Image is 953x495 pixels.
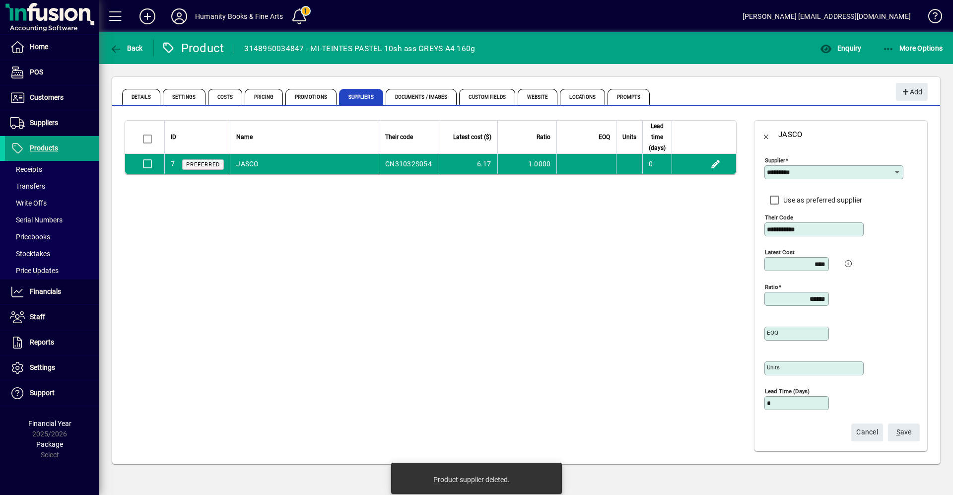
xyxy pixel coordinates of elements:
span: Suppliers [30,119,58,127]
a: Knowledge Base [921,2,941,34]
div: Product [161,40,224,56]
span: Support [30,389,55,397]
a: Price Updates [5,262,99,279]
a: Write Offs [5,195,99,212]
label: Use as preferred supplier [781,195,862,205]
button: Add [132,7,163,25]
button: Back [754,123,778,146]
span: Staff [30,313,45,321]
span: Financials [30,287,61,295]
div: Humanity Books & Fine Arts [195,8,283,24]
mat-label: EOQ [767,329,778,336]
span: Back [110,44,143,52]
td: 1.0000 [497,154,557,174]
span: Documents / Images [386,89,457,105]
td: 6.17 [438,154,497,174]
a: Settings [5,355,99,380]
a: POS [5,60,99,85]
a: Pricebooks [5,228,99,245]
span: Add [901,84,922,100]
a: Reports [5,330,99,355]
span: Locations [560,89,605,105]
span: Write Offs [10,199,47,207]
span: Settings [30,363,55,371]
span: Pricing [245,89,283,105]
span: Transfers [10,182,45,190]
a: Staff [5,305,99,330]
span: Serial Numbers [10,216,63,224]
div: 3148950034847 - MI-TEINTES PASTEL 10sh ass GREYS A4 160g [244,41,475,57]
button: Cancel [851,424,883,441]
a: Serial Numbers [5,212,99,228]
span: ave [896,424,912,440]
span: Latest cost ($) [453,132,491,142]
span: Name [236,132,253,142]
span: Package [36,440,63,448]
span: Promotions [285,89,337,105]
span: ID [171,132,176,142]
a: Customers [5,85,99,110]
a: Receipts [5,161,99,178]
a: Suppliers [5,111,99,136]
mat-label: Ratio [765,283,778,290]
span: Website [518,89,558,105]
div: [PERSON_NAME] [EMAIL_ADDRESS][DOMAIN_NAME] [743,8,911,24]
button: Profile [163,7,195,25]
span: EOQ [599,132,610,142]
span: Lead time (days) [649,121,666,153]
span: Their code [385,132,413,142]
mat-label: Their code [765,214,793,221]
div: JASCO [778,127,802,142]
span: Stocktakes [10,250,50,258]
button: Add [896,83,928,101]
span: Receipts [10,165,42,173]
span: Reports [30,338,54,346]
span: Financial Year [28,420,71,427]
span: POS [30,68,43,76]
button: Back [107,39,145,57]
span: More Options [883,44,943,52]
span: Preferred [186,161,220,168]
span: Details [122,89,160,105]
span: Suppliers [339,89,383,105]
td: CN31032S054 [379,154,438,174]
mat-label: Units [767,364,780,371]
td: JASCO [230,154,379,174]
span: Enquiry [820,44,861,52]
span: Units [622,132,636,142]
span: Ratio [537,132,550,142]
app-page-header-button: Back [99,39,154,57]
span: Pricebooks [10,233,50,241]
span: Settings [163,89,205,105]
a: Stocktakes [5,245,99,262]
span: Prompts [608,89,650,105]
a: Support [5,381,99,406]
button: Save [888,424,920,441]
span: Products [30,144,58,152]
td: 0 [642,154,672,174]
mat-label: Latest cost [765,249,795,256]
mat-label: Supplier [765,157,785,164]
a: Financials [5,280,99,304]
div: Product supplier deleted. [433,475,510,485]
span: Custom Fields [459,89,515,105]
span: Home [30,43,48,51]
span: S [896,428,900,436]
div: 7 [171,159,175,169]
a: Transfers [5,178,99,195]
span: Costs [208,89,243,105]
button: Enquiry [817,39,864,57]
mat-label: Lead time (days) [765,388,810,395]
button: More Options [880,39,946,57]
span: Price Updates [10,267,59,275]
span: Customers [30,93,64,101]
span: Cancel [856,424,878,440]
a: Home [5,35,99,60]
